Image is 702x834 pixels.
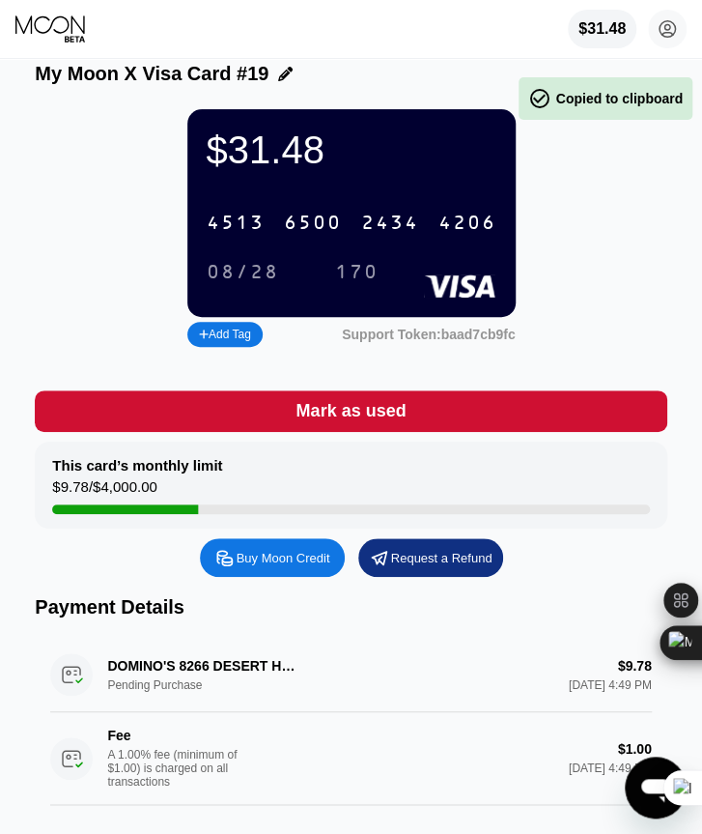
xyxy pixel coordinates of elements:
[107,748,252,789] div: A 1.00% fee (minimum of $1.00) is charged on all transactions
[199,328,251,341] div: Add Tag
[438,213,496,235] div: 4206
[52,478,156,504] div: $9.78 / $4,000.00
[35,390,666,432] div: Mark as used
[391,550,492,566] div: Request a Refund
[107,728,300,743] div: Fee
[207,262,279,284] div: 08/28
[335,262,379,284] div: 170
[35,63,268,85] div: My Moon X Visa Card #19
[321,256,393,288] div: 170
[342,327,515,342] div: Support Token:baad7cb9fc
[200,538,345,577] div: Buy Moon Credit
[528,87,551,110] span: 
[187,322,263,347] div: Add Tag
[195,203,508,243] div: 4513650024344206
[618,741,652,757] div: $1.00
[569,762,652,775] div: [DATE] 4:49 PM
[52,457,222,474] div: This card’s monthly limit
[578,20,626,38] div: $31.48
[50,712,651,805] div: FeeA 1.00% fee (minimum of $1.00) is charged on all transactions$1.00[DATE] 4:49 PM
[295,400,406,422] div: Mark as used
[625,757,687,819] iframe: Button to launch messaging window
[358,538,503,577] div: Request a Refund
[528,87,683,110] div: Copied to clipboard
[237,550,330,566] div: Buy Moon Credit
[342,327,515,342] div: Support Token: baad7cb9fc
[568,10,636,48] div: $31.48
[192,256,294,288] div: 08/28
[35,596,666,618] div: Payment Details
[361,213,419,235] div: 2434
[284,213,342,235] div: 6500
[207,129,496,172] div: $31.48
[207,213,265,235] div: 4513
